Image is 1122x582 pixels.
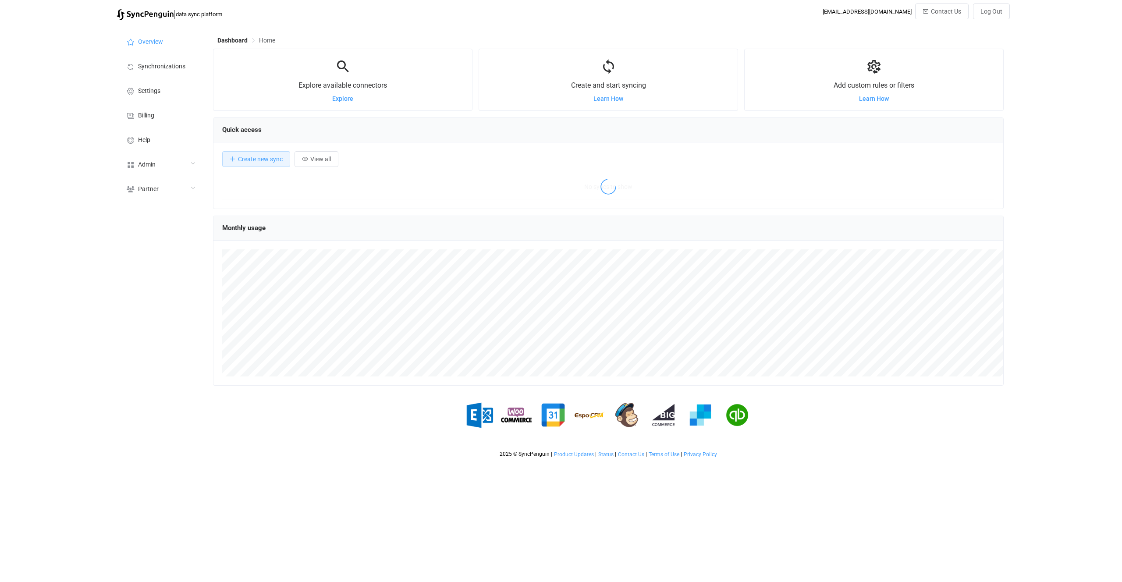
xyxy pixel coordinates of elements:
a: Status [598,451,614,458]
img: sendgrid.png [685,400,716,430]
a: Terms of Use [648,451,680,458]
span: | [646,451,647,457]
a: Help [117,127,204,152]
span: Explore available connectors [298,81,387,89]
span: Help [138,137,150,144]
div: [EMAIL_ADDRESS][DOMAIN_NAME] [823,8,912,15]
button: Log Out [973,4,1010,19]
span: | [681,451,682,457]
a: Explore [332,95,353,102]
span: Quick access [222,126,262,134]
span: Create and start syncing [571,81,646,89]
span: Home [259,37,275,44]
span: Terms of Use [649,451,679,458]
a: Contact Us [618,451,645,458]
button: Contact Us [915,4,969,19]
span: Monthly usage [222,224,266,232]
a: Overview [117,29,204,53]
a: Learn How [593,95,623,102]
span: Add custom rules or filters [834,81,914,89]
span: Overview [138,39,163,46]
span: Create new sync [238,156,283,163]
span: Product Updates [554,451,594,458]
img: exchange.png [464,400,495,430]
a: Privacy Policy [683,451,717,458]
span: | [174,8,176,20]
span: Contact Us [931,8,961,15]
button: View all [295,151,338,167]
img: syncpenguin.svg [117,9,174,20]
span: Billing [138,112,154,119]
img: quickbooks.png [722,400,753,430]
span: Partner [138,186,159,193]
span: | [615,451,616,457]
span: | [595,451,597,457]
a: Settings [117,78,204,103]
span: Admin [138,161,156,168]
span: Dashboard [217,37,248,44]
span: Synchronizations [138,63,185,70]
span: Contact Us [618,451,644,458]
span: Settings [138,88,160,95]
span: 2025 © SyncPenguin [500,451,550,457]
img: google.png [538,400,568,430]
span: | [551,451,552,457]
span: View all [310,156,331,163]
a: |data sync platform [117,8,222,20]
img: espo-crm.png [575,400,605,430]
img: big-commerce.png [648,400,679,430]
span: data sync platform [176,11,222,18]
span: Log Out [980,8,1002,15]
img: mailchimp.png [611,400,642,430]
a: Billing [117,103,204,127]
a: Learn How [859,95,889,102]
img: woo-commerce.png [501,400,532,430]
button: Create new sync [222,151,290,167]
span: Privacy Policy [684,451,717,458]
div: Breadcrumb [217,37,275,43]
a: Synchronizations [117,53,204,78]
a: Product Updates [554,451,594,458]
